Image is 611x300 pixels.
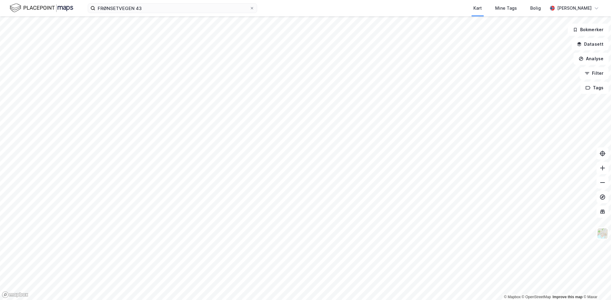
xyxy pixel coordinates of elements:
[580,82,609,94] button: Tags
[580,67,609,79] button: Filter
[557,5,592,12] div: [PERSON_NAME]
[522,295,551,299] a: OpenStreetMap
[473,5,482,12] div: Kart
[597,228,608,239] img: Z
[95,4,250,13] input: Søk på adresse, matrikkel, gårdeiere, leietakere eller personer
[495,5,517,12] div: Mine Tags
[581,271,611,300] iframe: Chat Widget
[2,291,28,298] a: Mapbox homepage
[10,3,73,13] img: logo.f888ab2527a4732fd821a326f86c7f29.svg
[572,38,609,50] button: Datasett
[504,295,521,299] a: Mapbox
[573,53,609,65] button: Analyse
[553,295,583,299] a: Improve this map
[568,24,609,36] button: Bokmerker
[530,5,541,12] div: Bolig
